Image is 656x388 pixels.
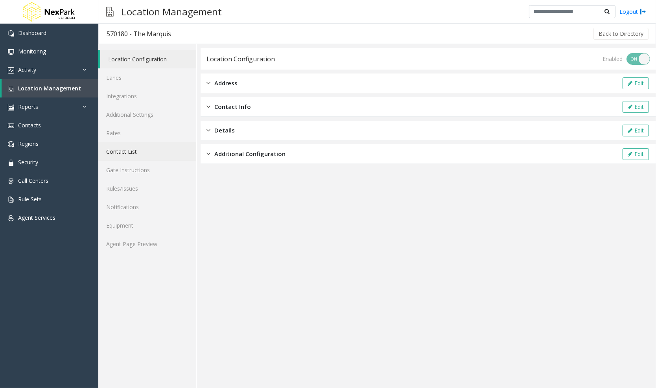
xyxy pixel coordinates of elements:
[603,55,623,63] div: Enabled
[18,158,38,166] span: Security
[623,125,649,136] button: Edit
[118,2,226,21] h3: Location Management
[98,161,196,179] a: Gate Instructions
[100,50,196,68] a: Location Configuration
[18,140,39,147] span: Regions
[18,48,46,55] span: Monitoring
[214,102,251,111] span: Contact Info
[107,29,171,39] div: 570180 - The Marquis
[8,141,14,147] img: 'icon'
[640,7,646,16] img: logout
[98,198,196,216] a: Notifications
[18,103,38,110] span: Reports
[8,123,14,129] img: 'icon'
[8,67,14,74] img: 'icon'
[206,126,210,135] img: closed
[214,149,286,158] span: Additional Configuration
[206,79,210,88] img: closed
[98,235,196,253] a: Agent Page Preview
[593,28,649,40] button: Back to Directory
[98,68,196,87] a: Lanes
[206,54,275,64] div: Location Configuration
[206,102,210,111] img: closed
[623,77,649,89] button: Edit
[8,178,14,184] img: 'icon'
[8,197,14,203] img: 'icon'
[106,2,114,21] img: pageIcon
[206,149,210,158] img: closed
[8,160,14,166] img: 'icon'
[18,121,41,129] span: Contacts
[8,30,14,37] img: 'icon'
[8,86,14,92] img: 'icon'
[18,195,42,203] span: Rule Sets
[18,66,36,74] span: Activity
[98,216,196,235] a: Equipment
[623,148,649,160] button: Edit
[18,85,81,92] span: Location Management
[98,87,196,105] a: Integrations
[18,29,46,37] span: Dashboard
[8,215,14,221] img: 'icon'
[623,101,649,113] button: Edit
[98,142,196,161] a: Contact List
[2,79,98,97] a: Location Management
[8,104,14,110] img: 'icon'
[18,214,55,221] span: Agent Services
[98,179,196,198] a: Rules/Issues
[98,124,196,142] a: Rates
[214,126,235,135] span: Details
[98,105,196,124] a: Additional Settings
[619,7,646,16] a: Logout
[8,49,14,55] img: 'icon'
[18,177,48,184] span: Call Centers
[214,79,238,88] span: Address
